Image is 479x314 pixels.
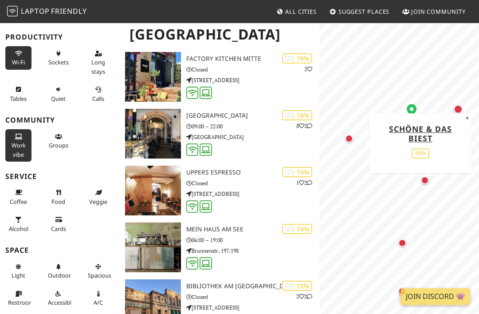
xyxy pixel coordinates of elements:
span: Stable Wi-Fi [12,58,25,66]
span: Laptop [21,6,50,16]
span: Friendly [51,6,86,16]
p: Brunnenstr. 197/198 [186,246,319,255]
p: 2 2 [296,292,312,301]
img: uppers espresso [125,166,181,215]
a: St. Oberholz | 76% 82 [GEOGRAPHIC_DATA] 09:00 – 22:00 [GEOGRAPHIC_DATA] [120,109,319,159]
div: 65% [412,148,429,159]
span: Credit cards [51,225,66,233]
button: Long stays [85,46,111,79]
span: Restroom [8,298,34,306]
span: Natural light [12,271,25,279]
h3: uppers espresso [186,169,319,176]
button: Food [45,185,71,209]
button: Alcohol [5,212,31,236]
button: Quiet [45,82,71,106]
button: Cards [45,212,71,236]
h3: Community [5,116,114,124]
a: All Cities [273,4,320,20]
button: Wi-Fi [5,46,31,70]
button: Close popup [463,113,471,123]
span: Veggie [89,198,107,206]
span: Quiet [51,95,66,103]
h3: [GEOGRAPHIC_DATA] [186,112,319,119]
span: Long stays [91,58,105,75]
button: Spacious [85,259,111,283]
div: | 79% [282,53,312,64]
span: Accessible [48,298,75,306]
span: Alcohol [9,225,28,233]
a: LaptopFriendly LaptopFriendly [7,4,87,20]
button: Outdoor [45,259,71,283]
h1: [GEOGRAPHIC_DATA] [122,22,318,47]
button: Sockets [45,46,71,70]
h3: Productivity [5,33,114,41]
h3: Mein Haus am See [186,226,319,233]
div: | 76% [282,110,312,120]
span: All Cities [285,8,317,16]
button: Accessible [45,286,71,310]
p: [GEOGRAPHIC_DATA] [186,133,319,141]
p: Closed [186,179,319,187]
button: Calls [85,82,111,106]
button: A/C [85,286,111,310]
div: Map marker [345,135,363,152]
h3: Space [5,246,114,254]
p: [STREET_ADDRESS] [186,190,319,198]
a: Suggest Places [326,4,393,20]
span: Outdoor area [48,271,71,279]
p: Closed [186,293,319,301]
p: Closed [186,65,319,74]
p: 1 2 [296,179,312,187]
button: Tables [5,82,31,106]
span: Join Community [411,8,466,16]
button: Restroom [5,286,31,310]
p: 09:00 – 22:00 [186,122,319,131]
span: Work-friendly tables [10,95,27,103]
h3: Factory Kitchen Mitte [186,55,319,63]
a: uppers espresso | 74% 12 uppers espresso Closed [STREET_ADDRESS] [120,166,319,215]
span: Video/audio calls [92,95,104,103]
span: Group tables [49,141,68,149]
div: | 72% [282,281,312,291]
span: Air conditioned [94,298,103,306]
a: Factory Kitchen Mitte | 79% 2 Factory Kitchen Mitte Closed [STREET_ADDRESS] [120,52,319,102]
span: People working [12,141,26,158]
div: | 74% [282,224,312,234]
p: 8 2 [296,122,312,130]
a: Schöne & das Biest [389,123,452,143]
span: Food [51,198,65,206]
span: Coffee [10,198,27,206]
button: Veggie [85,185,111,209]
a: Join Community [399,4,469,20]
p: [STREET_ADDRESS] [186,76,319,84]
img: Factory Kitchen Mitte [125,52,181,102]
p: 2 [304,65,312,73]
h3: Bibliothek am [GEOGRAPHIC_DATA] [186,282,319,290]
span: Spacious [88,271,111,279]
p: 06:00 – 19:00 [186,236,319,244]
div: Map marker [454,105,471,123]
span: Power sockets [48,58,69,66]
button: Work vibe [5,129,31,162]
a: Mein Haus am See | 74% Mein Haus am See 06:00 – 19:00 Brunnenstr. 197/198 [120,223,319,272]
button: Light [5,259,31,283]
h3: Service [5,172,114,181]
div: Map marker [421,176,439,194]
img: LaptopFriendly [7,6,18,16]
button: Groups [45,129,71,153]
div: | 74% [282,167,312,177]
p: [STREET_ADDRESS] [186,303,319,312]
span: Suggest Places [338,8,390,16]
div: Map marker [407,104,416,119]
img: Mein Haus am See [125,223,181,272]
img: St. Oberholz [125,109,181,159]
button: Coffee [5,185,31,209]
div: Map marker [398,239,416,257]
